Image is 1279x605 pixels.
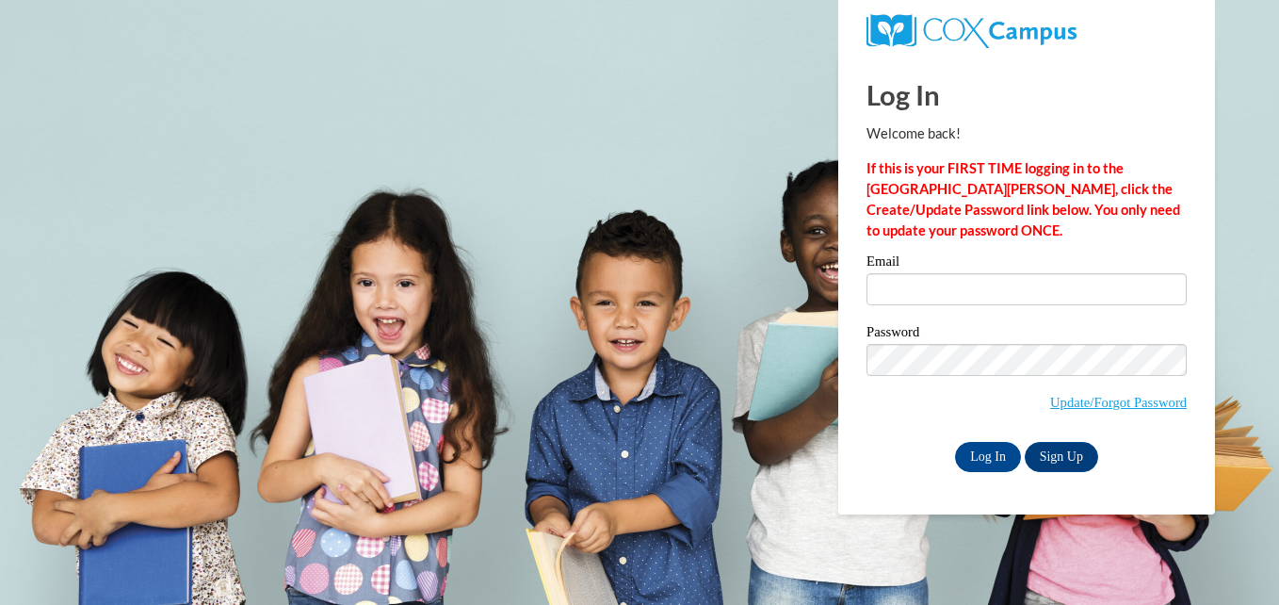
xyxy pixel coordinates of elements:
[866,22,1077,38] a: COX Campus
[866,123,1187,144] p: Welcome back!
[955,442,1021,472] input: Log In
[1050,395,1187,410] a: Update/Forgot Password
[1025,442,1098,472] a: Sign Up
[866,325,1187,344] label: Password
[866,254,1187,273] label: Email
[866,75,1187,114] h1: Log In
[866,160,1180,238] strong: If this is your FIRST TIME logging in to the [GEOGRAPHIC_DATA][PERSON_NAME], click the Create/Upd...
[866,14,1077,48] img: COX Campus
